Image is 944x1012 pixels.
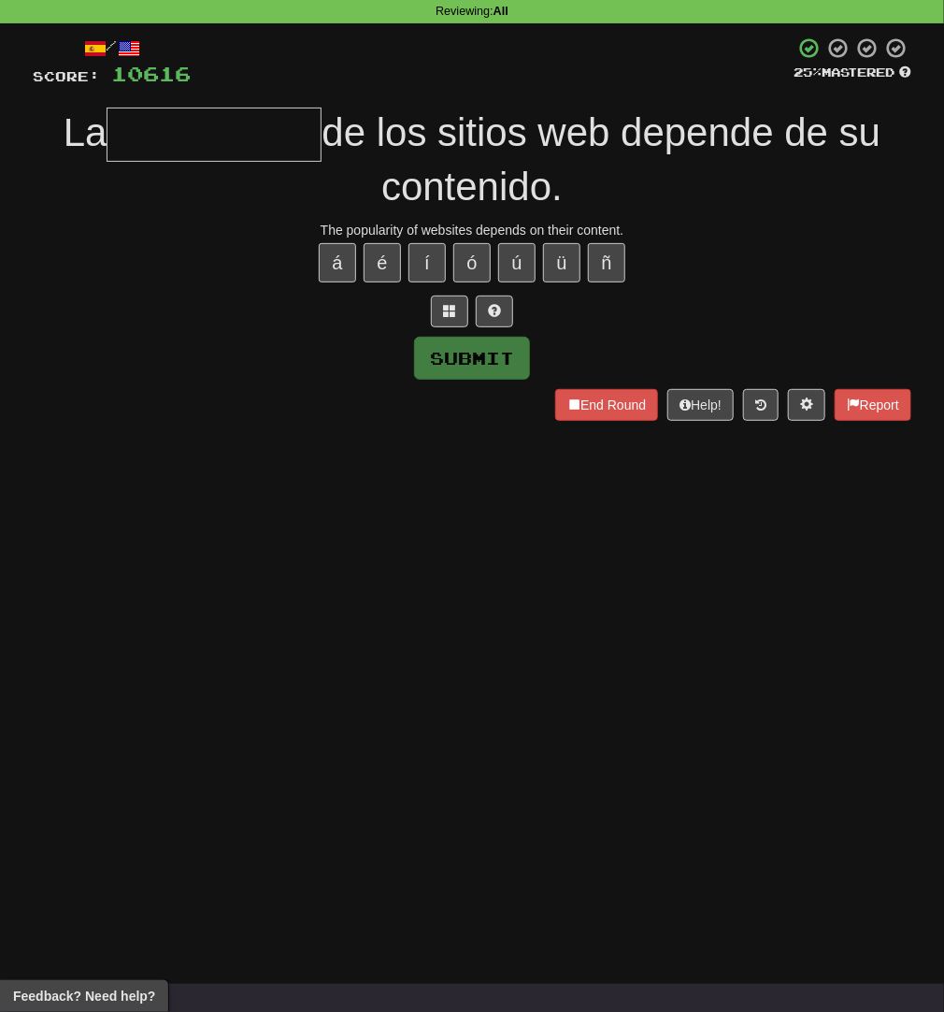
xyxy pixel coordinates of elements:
button: é [364,243,401,282]
button: End Round [555,389,658,421]
button: Report [835,389,911,421]
button: Switch sentence to multiple choice alt+p [431,296,468,327]
button: í [408,243,446,282]
button: ó [453,243,491,282]
button: Round history (alt+y) [743,389,779,421]
div: Mastered [794,65,911,81]
span: 10616 [111,62,191,85]
button: ñ [588,243,625,282]
span: Score: [33,68,100,84]
div: The popularity of websites depends on their content. [33,221,911,239]
div: / [33,36,191,60]
span: La [64,110,107,154]
button: Single letter hint - you only get 1 per sentence and score half the points! alt+h [476,296,513,327]
button: Submit [414,337,530,380]
button: Help! [667,389,734,421]
button: ü [543,243,580,282]
span: de los sitios web depende de su contenido. [322,110,880,209]
button: ú [498,243,536,282]
span: Open feedback widget [13,987,155,1005]
button: á [319,243,356,282]
strong: All [493,5,508,18]
span: 25 % [794,65,822,80]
